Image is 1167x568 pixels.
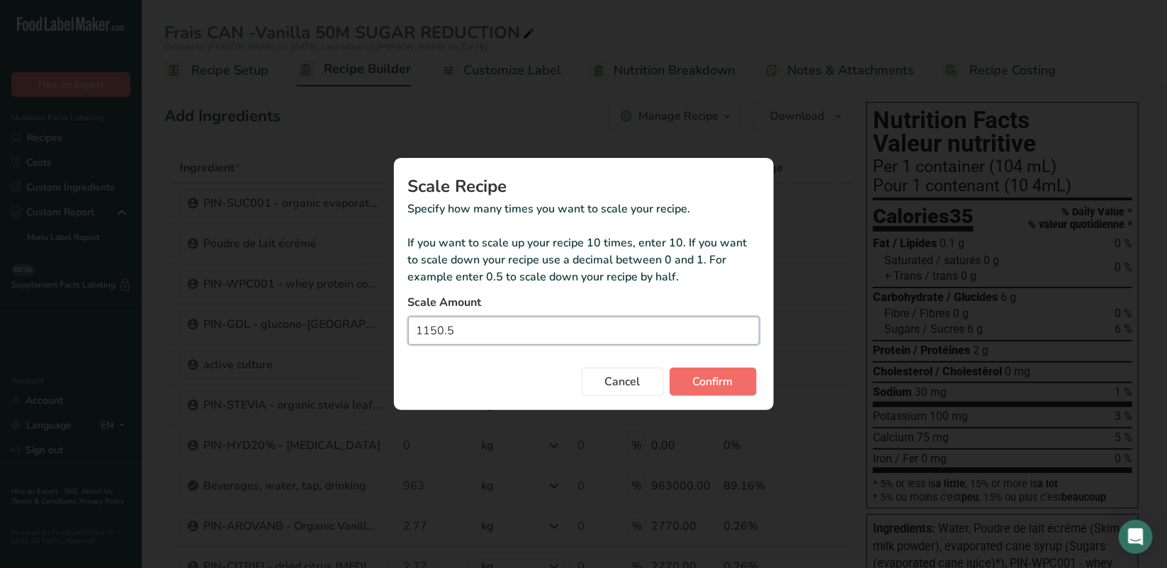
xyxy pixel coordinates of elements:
h1: Scale Recipe [408,178,760,195]
button: Cancel [582,368,664,396]
p: Specify how many times you want to scale your recipe. If you want to scale up your recipe 10 time... [408,200,760,285]
div: Open Intercom Messenger [1119,520,1153,554]
span: Scale Amount [408,294,482,311]
button: Confirm [670,368,757,396]
span: Confirm [693,373,733,390]
span: Cancel [605,373,641,390]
